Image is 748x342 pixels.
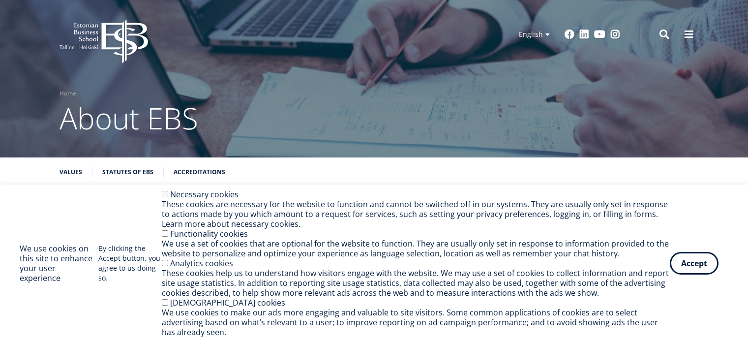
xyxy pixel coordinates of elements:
div: These cookies help us to understand how visitors engage with the website. We may use a set of coo... [162,268,670,298]
a: Instagram [610,30,620,39]
span: About EBS [60,98,198,138]
label: [DEMOGRAPHIC_DATA] cookies [170,297,285,308]
a: Values [60,167,82,177]
label: Analytics cookies [170,258,233,269]
a: Linkedin [579,30,589,39]
label: Necessary cookies [170,189,239,200]
label: Functionality cookies [170,228,248,239]
div: We use a set of cookies that are optional for the website to function. They are usually only set ... [162,239,670,258]
a: Statutes of EBS [102,167,153,177]
a: Facebook [565,30,574,39]
div: These cookies are necessary for the website to function and cannot be switched off in our systems... [162,199,670,229]
a: Home [60,89,76,98]
a: Youtube [594,30,605,39]
button: Accept [670,252,718,275]
a: Accreditations [174,167,225,177]
p: By clicking the Accept button, you agree to us doing so. [98,244,162,283]
div: We use cookies to make our ads more engaging and valuable to site visitors. Some common applicati... [162,308,670,337]
h2: We use cookies on this site to enhance your user experience [20,244,98,283]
